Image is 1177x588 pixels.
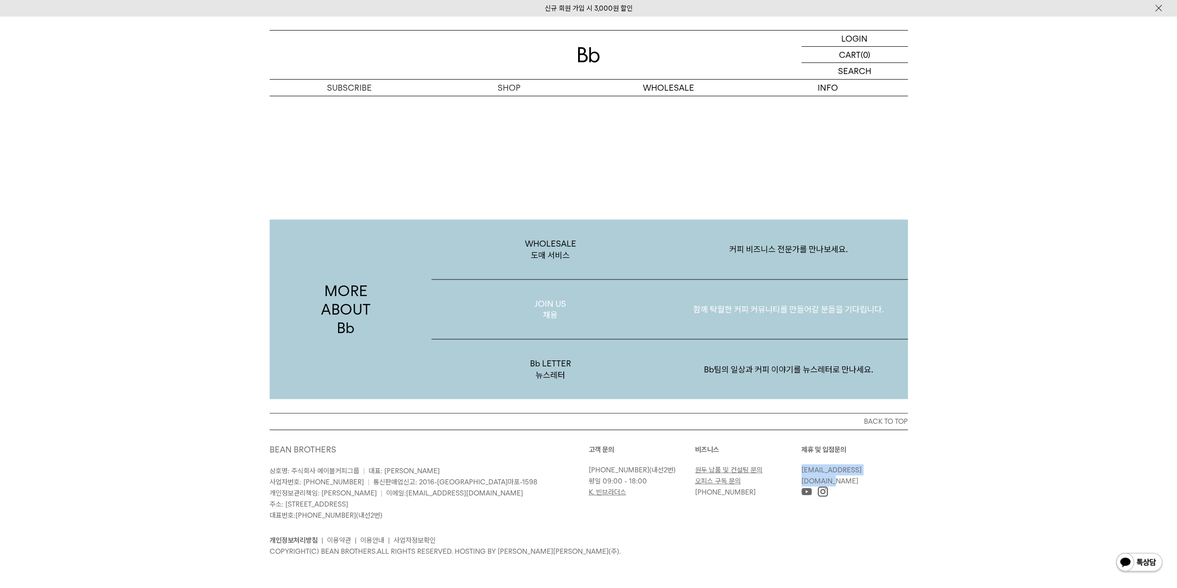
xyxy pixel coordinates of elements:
span: 개인정보관리책임: [PERSON_NAME] [270,489,377,497]
p: JOIN US 채용 [431,280,670,340]
span: | [381,489,382,497]
span: 주소: [STREET_ADDRESS] [270,500,348,508]
a: 원두 납품 및 컨설팅 문의 [695,466,763,474]
span: 통신판매업신고: 2016-[GEOGRAPHIC_DATA]마포-1598 [373,478,537,486]
p: 커피 비즈니스 전문가를 만나보세요. [670,225,908,273]
a: CART (0) [801,47,908,63]
p: Bb LETTER 뉴스레터 [431,340,670,399]
span: 대표: [PERSON_NAME] [369,467,440,475]
span: 대표번호: (내선2번) [270,511,382,520]
img: 카카오톡 채널 1:1 채팅 버튼 [1115,552,1163,574]
li: | [388,535,390,546]
a: SHOP [429,80,589,96]
p: LOGIN [841,31,868,46]
a: [PHONE_NUMBER] [695,488,756,496]
p: 고객 문의 [589,444,695,455]
p: INFO [748,80,908,96]
a: Bb LETTER뉴스레터 Bb팀의 일상과 커피 이야기를 뉴스레터로 만나세요. [431,340,908,399]
p: COPYRIGHT(C) BEAN BROTHERS. ALL RIGHTS RESERVED. HOSTING BY [PERSON_NAME][PERSON_NAME](주). [270,546,908,557]
a: SUBSCRIBE [270,80,429,96]
a: 신규 회원 가입 시 3,000원 할인 [545,4,633,12]
span: | [368,478,370,486]
p: 비즈니스 [695,444,801,455]
li: | [355,535,357,546]
a: 개인정보처리방침 [270,536,318,545]
a: [PHONE_NUMBER] [589,466,649,474]
a: K. 빈브라더스 [589,488,626,496]
span: 이메일: [386,489,523,497]
a: JOIN US채용 함께 탁월한 커피 커뮤니티를 만들어갈 분들을 기다립니다. [431,280,908,340]
a: [PHONE_NUMBER] [296,511,356,520]
li: | [321,535,323,546]
p: CART [839,47,861,62]
p: WHOLESALE 도매 서비스 [431,220,670,279]
a: 이용안내 [360,536,384,545]
span: | [363,467,365,475]
a: WHOLESALE도매 서비스 커피 비즈니스 전문가를 만나보세요. [431,220,908,280]
p: Bb팀의 일상과 커피 이야기를 뉴스레터로 만나세요. [670,346,908,394]
p: (0) [861,47,870,62]
a: 오피스 구독 문의 [695,477,741,485]
a: 사업자정보확인 [394,536,436,545]
a: [EMAIL_ADDRESS][DOMAIN_NAME] [801,466,862,485]
a: LOGIN [801,31,908,47]
p: (내선2번) [589,464,690,476]
p: 평일 09:00 - 18:00 [589,476,690,487]
p: 함께 탁월한 커피 커뮤니티를 만들어갈 분들을 기다립니다. [670,285,908,334]
p: SEARCH [838,63,871,79]
p: WHOLESALE [589,80,748,96]
span: 상호명: 주식회사 에이블커피그룹 [270,467,359,475]
a: [EMAIL_ADDRESS][DOMAIN_NAME] [406,489,523,497]
a: 이용약관 [327,536,351,545]
img: 로고 [578,47,600,62]
p: MORE ABOUT Bb [270,220,422,399]
span: 사업자번호: [PHONE_NUMBER] [270,478,364,486]
p: 제휴 및 입점문의 [801,444,908,455]
button: BACK TO TOP [270,413,908,430]
a: BEAN BROTHERS [270,445,336,454]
